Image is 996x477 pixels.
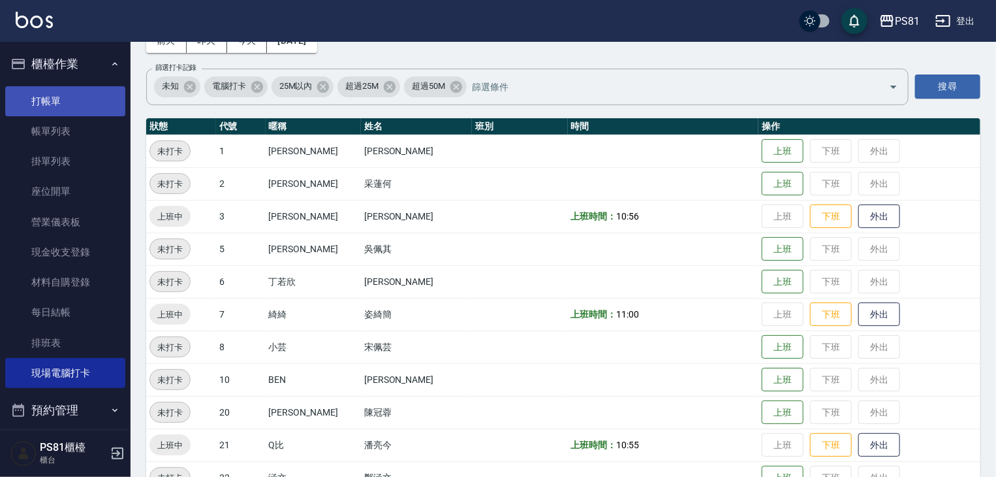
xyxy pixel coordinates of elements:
span: 未打卡 [150,340,190,354]
button: 上班 [762,172,803,196]
td: 宋佩芸 [361,331,472,363]
td: Q比 [266,429,361,461]
th: 姓名 [361,118,472,135]
span: 未打卡 [150,275,190,289]
button: 下班 [810,433,852,457]
input: 篩選條件 [469,75,866,98]
a: 營業儀表板 [5,207,125,237]
div: 25M以內 [272,76,334,97]
button: 外出 [858,303,900,327]
span: 上班中 [149,210,191,223]
div: 未知 [154,76,200,97]
a: 現金收支登錄 [5,237,125,267]
button: 上班 [762,368,803,392]
td: 1 [216,135,266,167]
label: 篩選打卡記錄 [155,63,196,73]
td: BEN [266,363,361,396]
b: 上班時間： [571,211,617,222]
span: 上班中 [149,438,191,452]
button: 櫃檯作業 [5,47,125,81]
a: 每日結帳 [5,297,125,327]
span: 未知 [154,80,187,93]
td: 吳佩其 [361,233,472,265]
button: Open [883,76,904,97]
td: 8 [216,331,266,363]
td: [PERSON_NAME] [361,200,472,233]
button: 上班 [762,237,803,261]
span: 超過50M [404,80,453,93]
th: 狀態 [146,118,216,135]
td: [PERSON_NAME] [361,135,472,167]
td: 陳冠蓉 [361,396,472,429]
a: 材料自購登錄 [5,267,125,297]
td: 2 [216,167,266,200]
span: 10:56 [616,211,639,222]
td: [PERSON_NAME] [361,265,472,298]
td: 丁若欣 [266,265,361,298]
button: 上班 [762,270,803,294]
td: 姿綺簡 [361,298,472,331]
button: 上班 [762,401,803,425]
a: 打帳單 [5,86,125,116]
a: 現場電腦打卡 [5,358,125,388]
td: 20 [216,396,266,429]
button: 搜尋 [915,74,980,99]
td: [PERSON_NAME] [266,396,361,429]
span: 未打卡 [150,406,190,419]
button: 外出 [858,205,900,229]
b: 上班時間： [571,309,617,320]
td: [PERSON_NAME] [266,167,361,200]
th: 班別 [472,118,567,135]
span: 25M以內 [272,80,320,93]
td: 小芸 [266,331,361,363]
div: 電腦打卡 [204,76,268,97]
button: 報表及分析 [5,427,125,461]
div: 超過25M [337,76,400,97]
td: [PERSON_NAME] [266,135,361,167]
button: 預約管理 [5,393,125,427]
button: PS81 [874,8,925,35]
span: 11:00 [616,309,639,320]
span: 未打卡 [150,373,190,387]
span: 10:55 [616,440,639,450]
h5: PS81櫃檯 [40,441,106,454]
td: [PERSON_NAME] [266,233,361,265]
p: 櫃台 [40,454,106,466]
button: 上班 [762,139,803,163]
td: [PERSON_NAME] [266,200,361,233]
button: 登出 [930,9,980,33]
div: 超過50M [404,76,467,97]
a: 排班表 [5,328,125,358]
img: Logo [16,12,53,28]
td: 潘亮今 [361,429,472,461]
td: 6 [216,265,266,298]
span: 未打卡 [150,177,190,191]
th: 代號 [216,118,266,135]
td: [PERSON_NAME] [361,363,472,396]
th: 時間 [568,118,759,135]
td: 7 [216,298,266,331]
button: 下班 [810,303,852,327]
a: 座位開單 [5,176,125,206]
span: 電腦打卡 [204,80,254,93]
td: 3 [216,200,266,233]
th: 暱稱 [266,118,361,135]
span: 未打卡 [150,144,190,158]
td: 5 [216,233,266,265]
img: Person [10,440,37,467]
td: 采蓮何 [361,167,472,200]
button: 下班 [810,205,852,229]
b: 上班時間： [571,440,617,450]
th: 操作 [758,118,980,135]
span: 上班中 [149,308,191,321]
button: save [841,8,867,34]
td: 21 [216,429,266,461]
a: 帳單列表 [5,116,125,146]
a: 掛單列表 [5,146,125,176]
button: 外出 [858,433,900,457]
td: 綺綺 [266,298,361,331]
span: 超過25M [337,80,386,93]
span: 未打卡 [150,242,190,256]
td: 10 [216,363,266,396]
button: 上班 [762,335,803,359]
